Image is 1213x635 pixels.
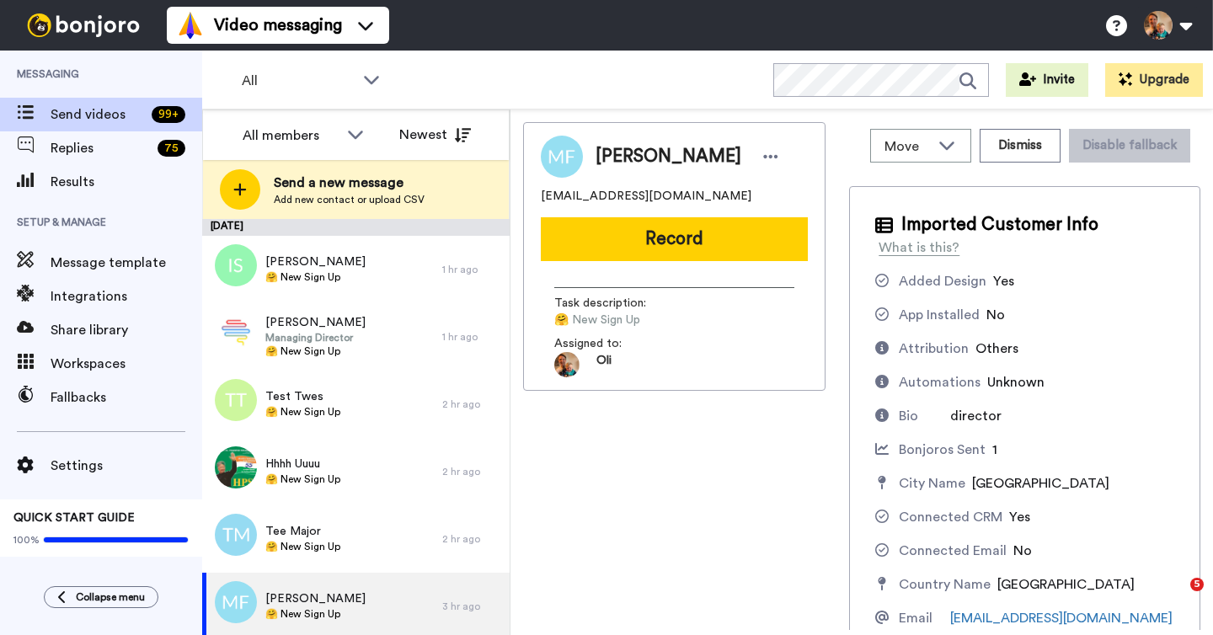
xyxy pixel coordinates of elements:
div: 2 hr ago [442,398,501,411]
span: [PERSON_NAME] [265,314,366,331]
button: Disable fallback [1069,129,1190,163]
span: Tee Major [265,523,340,540]
span: Add new contact or upload CSV [274,193,425,206]
span: Test Twes [265,388,340,405]
span: Task description : [554,295,672,312]
img: tm.png [215,514,257,556]
span: [PERSON_NAME] [596,144,741,169]
iframe: Intercom live chat [1156,578,1196,618]
div: 3 hr ago [442,600,501,613]
img: 5087268b-a063-445d-b3f7-59d8cce3615b-1541509651.jpg [554,352,580,377]
span: Message template [51,253,202,273]
div: 1 hr ago [442,263,501,276]
div: 2 hr ago [442,532,501,546]
img: 902d92c4-44ec-4795-a08a-d858421cd12b.jpg [215,446,257,488]
img: bj-logo-header-white.svg [20,13,147,37]
span: [PERSON_NAME] [265,253,366,270]
img: is.png [215,244,257,286]
span: 🤗 New Sign Up [554,312,714,328]
div: Email [899,608,932,628]
span: Collapse menu [76,590,145,604]
button: Newest [387,118,484,152]
a: [EMAIL_ADDRESS][DOMAIN_NAME] [950,611,1173,625]
span: QUICK START GUIDE [13,512,135,524]
span: Workspaces [51,354,202,374]
button: Collapse menu [44,586,158,608]
span: Move [884,136,930,157]
div: 75 [158,140,185,157]
div: Attribution [899,339,969,359]
div: What is this? [879,237,959,258]
div: Automations [899,372,981,392]
span: [GEOGRAPHIC_DATA] [972,477,1109,490]
span: 1 [992,443,997,456]
div: App Installed [899,305,980,325]
span: 5 [1190,578,1204,591]
span: 🤗 New Sign Up [265,344,366,358]
span: 100% [13,533,40,547]
span: Settings [51,456,202,476]
img: 1dd2fdcd-98d0-42bb-9f2f-2573c2ea501c.jpg [215,312,257,354]
div: Bio [899,406,918,426]
div: 1 hr ago [442,330,501,344]
button: Upgrade [1105,63,1203,97]
span: [EMAIL_ADDRESS][DOMAIN_NAME] [541,188,751,205]
img: mf.png [215,581,257,623]
span: 🤗 New Sign Up [265,540,340,553]
span: 🤗 New Sign Up [265,270,366,284]
span: Send a new message [274,173,425,193]
span: Hhhh Uuuu [265,456,340,472]
span: Share library [51,320,202,340]
span: 🤗 New Sign Up [265,472,340,486]
span: Oli [596,352,612,377]
span: Integrations [51,286,202,307]
div: City Name [899,473,965,494]
img: vm-color.svg [177,12,204,39]
div: All members [243,125,339,146]
div: 2 hr ago [442,465,501,478]
div: Added Design [899,271,986,291]
span: Video messaging [214,13,342,37]
div: Country Name [899,574,991,595]
img: tt.png [215,379,257,421]
span: Fallbacks [51,387,202,408]
div: 99 + [152,106,185,123]
span: All [242,71,355,91]
span: Unknown [987,376,1045,389]
div: Connected CRM [899,507,1002,527]
span: Results [51,172,202,192]
button: Record [541,217,808,261]
span: Send videos [51,104,145,125]
span: Replies [51,138,151,158]
span: 🤗 New Sign Up [265,405,340,419]
div: Bonjoros Sent [899,440,986,460]
span: No [1013,544,1032,558]
button: Invite [1006,63,1088,97]
span: 🤗 New Sign Up [265,607,366,621]
span: [GEOGRAPHIC_DATA] [997,578,1135,591]
span: Yes [993,275,1014,288]
span: Assigned to: [554,335,672,352]
div: Connected Email [899,541,1007,561]
span: No [986,308,1005,322]
span: Others [975,342,1018,355]
div: [DATE] [202,219,510,236]
span: director [950,409,1002,423]
button: Dismiss [980,129,1061,163]
img: Image of Milosz Filipczak [541,136,583,178]
span: Imported Customer Info [901,212,1098,237]
span: [PERSON_NAME] [265,590,366,607]
span: Managing Director [265,331,366,344]
span: Yes [1009,510,1030,524]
